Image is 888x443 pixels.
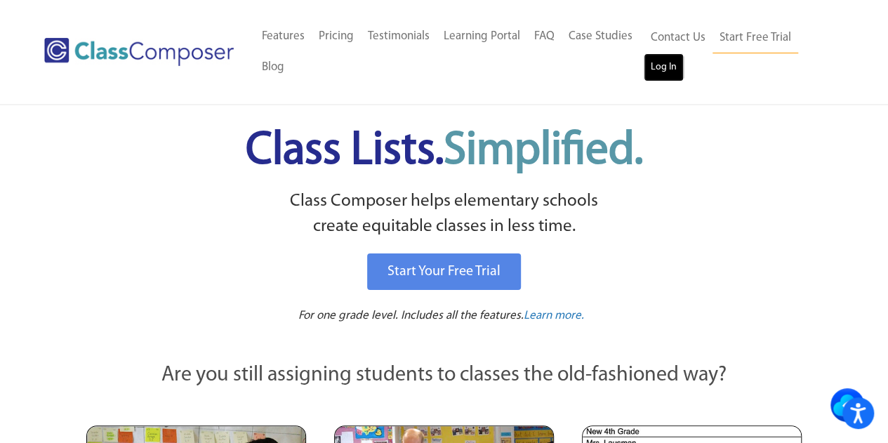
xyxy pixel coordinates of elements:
a: Start Your Free Trial [367,253,521,290]
span: Class Lists. [246,128,643,174]
a: Learn more. [524,308,584,325]
a: Learning Portal [437,21,527,52]
a: Testimonials [361,21,437,52]
span: Learn more. [524,310,584,322]
a: Pricing [312,21,361,52]
a: Blog [255,52,291,83]
span: Start Your Free Trial [387,265,501,279]
nav: Header Menu [644,22,833,81]
nav: Header Menu [255,21,644,83]
p: Are you still assigning students to classes the old-fashioned way? [86,360,802,391]
a: Start Free Trial [713,22,798,54]
a: Features [255,21,312,52]
img: Class Composer [44,38,234,66]
a: Case Studies [562,21,640,52]
a: Log In [644,53,684,81]
a: FAQ [527,21,562,52]
span: Simplified. [444,128,643,174]
span: For one grade level. Includes all the features. [298,310,524,322]
p: Class Composer helps elementary schools create equitable classes in less time. [84,189,804,240]
a: Contact Us [644,22,713,53]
